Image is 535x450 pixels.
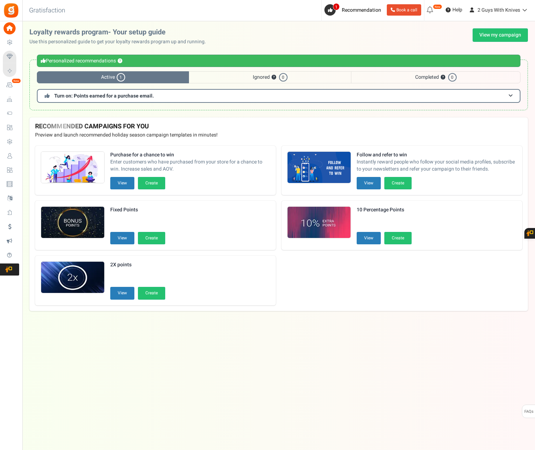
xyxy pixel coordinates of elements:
[189,71,351,83] span: Ignored
[357,159,517,173] span: Instantly reward people who follow your social media profiles, subscribe to your newsletters and ...
[288,152,351,184] img: Recommended Campaigns
[288,207,351,239] img: Recommended Campaigns
[117,73,125,82] span: 1
[357,151,517,159] strong: Follow and refer to win
[110,151,270,159] strong: Purchase for a chance to win
[37,71,189,83] span: Active
[357,232,381,244] button: View
[35,132,522,139] p: Preview and launch recommended holiday season campaign templates in minutes!
[478,6,520,14] span: 2 Guys With Knives
[357,177,381,189] button: View
[357,206,412,213] strong: 10 Percentage Points
[3,79,19,91] a: New
[54,92,154,100] span: Turn on: Points earned for a purchase email.
[351,71,520,83] span: Completed
[333,3,340,10] span: 1
[524,405,534,418] span: FAQs
[279,73,288,82] span: 0
[342,6,381,14] span: Recommendation
[110,232,134,244] button: View
[433,4,442,9] em: New
[448,73,457,82] span: 0
[110,287,134,299] button: View
[384,177,412,189] button: Create
[37,55,520,67] div: Personalized recommendations
[41,207,104,239] img: Recommended Campaigns
[324,4,384,16] a: 1 Recommendation
[451,6,462,13] span: Help
[138,287,165,299] button: Create
[29,38,212,45] p: Use this personalized guide to get your loyalty rewards program up and running.
[387,4,421,16] a: Book a call
[29,28,212,36] h2: Loyalty rewards program- Your setup guide
[41,262,104,294] img: Recommended Campaigns
[110,177,134,189] button: View
[12,78,21,83] em: New
[41,152,104,184] img: Recommended Campaigns
[35,123,522,130] h4: RECOMMENDED CAMPAIGNS FOR YOU
[3,2,19,18] img: Gratisfaction
[110,261,165,268] strong: 2X points
[384,232,412,244] button: Create
[110,159,270,173] span: Enter customers who have purchased from your store for a chance to win. Increase sales and AOV.
[473,28,528,42] a: View my campaign
[138,232,165,244] button: Create
[110,206,165,213] strong: Fixed Points
[443,4,465,16] a: Help
[272,75,276,80] button: ?
[118,59,122,63] button: ?
[21,4,73,18] h3: Gratisfaction
[138,177,165,189] button: Create
[441,75,445,80] button: ?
